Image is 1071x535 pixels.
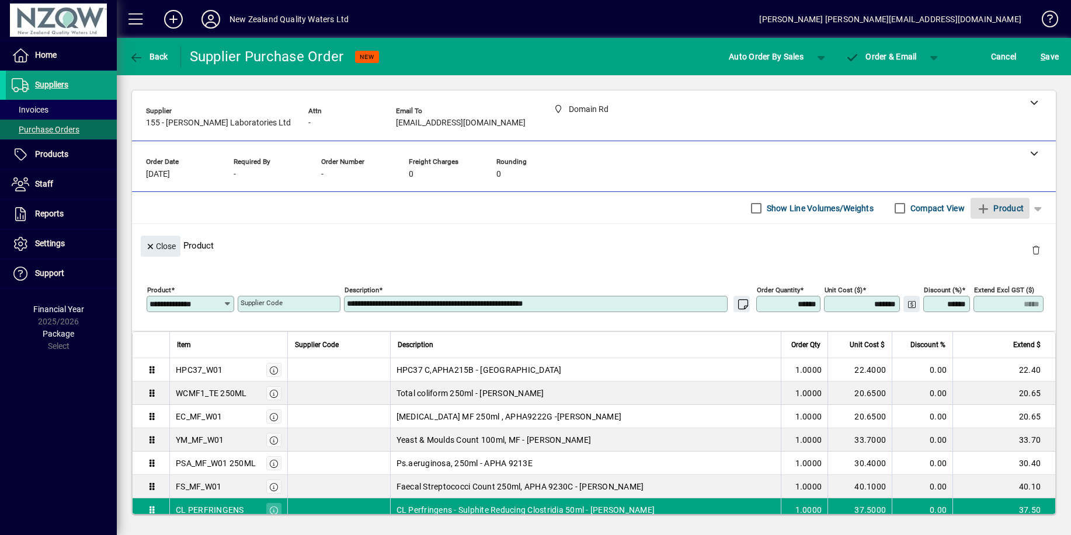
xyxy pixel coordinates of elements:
[1033,2,1056,40] a: Knowledge Base
[496,170,501,179] span: 0
[141,236,180,257] button: Close
[764,202,874,214] label: Show Line Volumes/Weights
[397,434,592,446] span: Yeast & Moulds Count 100ml, MF - [PERSON_NAME]
[35,50,57,60] span: Home
[35,80,68,89] span: Suppliers
[308,118,311,128] span: -
[781,405,827,428] td: 1.0000
[827,428,892,452] td: 33.7000
[825,286,863,294] mat-label: Unit Cost ($)
[6,140,117,169] a: Products
[6,200,117,229] a: Reports
[409,170,413,179] span: 0
[117,46,181,67] app-page-header-button: Back
[952,405,1055,428] td: 20.65
[892,405,952,428] td: 0.00
[952,382,1055,405] td: 20.65
[827,405,892,428] td: 20.6500
[234,170,236,179] span: -
[974,286,1034,294] mat-label: Extend excl GST ($)
[177,338,191,351] span: Item
[827,475,892,498] td: 40.1000
[952,475,1055,498] td: 40.10
[988,46,1020,67] button: Cancel
[397,504,655,516] span: CL Perfringens - Sulphite Reducing Clostridia 50ml - [PERSON_NAME]
[729,47,804,66] span: Auto Order By Sales
[781,428,827,452] td: 1.0000
[396,118,526,128] span: [EMAIL_ADDRESS][DOMAIN_NAME]
[397,457,533,469] span: Ps.aeruginosa, 250ml - APHA 9213E
[146,118,291,128] span: 155 - [PERSON_NAME] Laboratories Ltd
[827,382,892,405] td: 20.6500
[397,364,562,376] span: HPC37 C,APHA215B - [GEOGRAPHIC_DATA]
[12,105,48,114] span: Invoices
[176,457,256,469] div: PSA_MF_W01 250ML
[155,9,192,30] button: Add
[397,481,644,492] span: Faecal Streptococci Count 250ml, APHA 9230C - [PERSON_NAME]
[6,120,117,139] a: Purchase Orders
[1022,236,1050,264] button: Delete
[145,237,176,256] span: Close
[757,286,800,294] mat-label: Order Quantity
[759,10,1021,29] div: [PERSON_NAME] [PERSON_NAME][EMAIL_ADDRESS][DOMAIN_NAME]
[6,229,117,258] a: Settings
[176,387,247,399] div: WCMF1_TE 250ML
[892,358,952,382] td: 0.00
[827,498,892,522] td: 37.5000
[924,286,962,294] mat-label: Discount (%)
[827,452,892,475] td: 30.4000
[952,498,1055,522] td: 37.50
[892,475,952,498] td: 0.00
[176,411,222,422] div: EC_MF_W01
[910,338,945,351] span: Discount %
[1022,244,1050,255] app-page-header-button: Delete
[138,240,183,251] app-page-header-button: Close
[781,382,827,405] td: 1.0000
[976,199,1024,218] span: Product
[1041,52,1045,61] span: S
[190,47,344,66] div: Supplier Purchase Order
[176,481,221,492] div: FS_MF_W01
[295,338,339,351] span: Supplier Code
[229,10,349,29] div: New Zealand Quality Waters Ltd
[397,411,622,422] span: [MEDICAL_DATA] MF 250ml , APHA9222G -[PERSON_NAME]
[35,179,53,188] span: Staff
[398,338,433,351] span: Description
[952,452,1055,475] td: 30.40
[129,52,168,61] span: Back
[35,149,68,159] span: Products
[345,286,379,294] mat-label: Description
[241,299,283,307] mat-label: Supplier Code
[132,224,1056,267] div: Product
[6,41,117,70] a: Home
[952,358,1055,382] td: 22.40
[6,100,117,120] a: Invoices
[781,358,827,382] td: 1.0000
[33,305,84,314] span: Financial Year
[147,286,171,294] mat-label: Product
[126,46,171,67] button: Back
[176,504,244,516] div: CL PERFRINGENS
[971,198,1030,219] button: Product
[6,170,117,199] a: Staff
[176,434,224,446] div: YM_MF_W01
[892,428,952,452] td: 0.00
[892,498,952,522] td: 0.00
[360,53,374,61] span: NEW
[35,239,65,248] span: Settings
[43,329,74,338] span: Package
[892,382,952,405] td: 0.00
[781,475,827,498] td: 1.0000
[952,428,1055,452] td: 33.70
[397,387,544,399] span: Total coliform 250ml - [PERSON_NAME]
[192,9,229,30] button: Profile
[781,498,827,522] td: 1.0000
[903,296,920,312] button: Change Price Levels
[827,358,892,382] td: 22.4000
[846,52,917,61] span: Order & Email
[908,202,965,214] label: Compact View
[35,209,64,218] span: Reports
[781,452,827,475] td: 1.0000
[892,452,952,475] td: 0.00
[12,125,79,134] span: Purchase Orders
